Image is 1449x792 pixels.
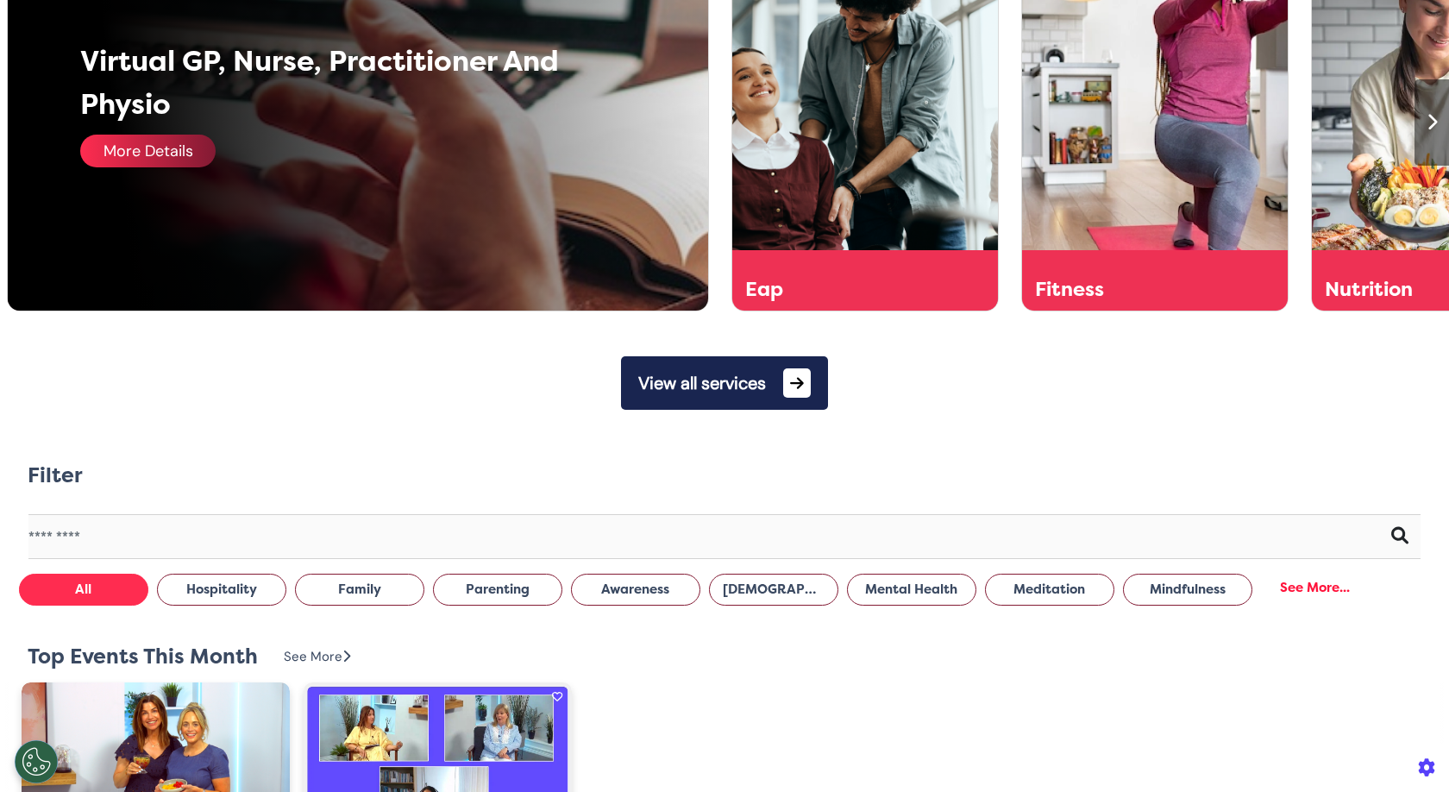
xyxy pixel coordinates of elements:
[621,356,828,410] button: View all services
[847,574,976,606] button: Mental Health
[745,280,931,299] div: Eap
[1261,572,1369,604] div: See More...
[1035,280,1221,299] div: Fitness
[28,644,258,669] h2: Top Events This Month
[19,574,148,606] button: All
[28,463,83,488] h2: Filter
[80,135,216,167] div: More Details
[295,574,424,606] button: Family
[433,574,562,606] button: Parenting
[571,574,700,606] button: Awareness
[709,574,838,606] button: [DEMOGRAPHIC_DATA] Health
[157,574,286,606] button: Hospitality
[80,41,569,126] div: Virtual GP, Nurse, Practitioner And Physio
[1123,574,1252,606] button: Mindfulness
[15,740,58,783] button: Open Preferences
[985,574,1114,606] button: Meditation
[284,647,350,667] div: See More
